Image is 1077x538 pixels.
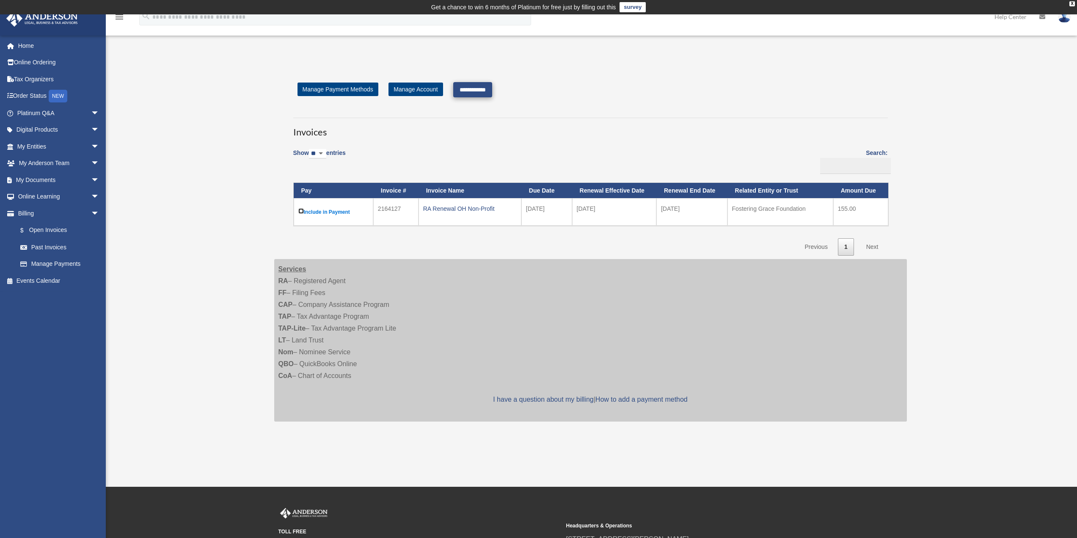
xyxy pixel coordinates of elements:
[6,205,108,222] a: Billingarrow_drop_down
[820,158,891,174] input: Search:
[595,396,688,403] a: How to add a payment method
[278,301,293,308] strong: CAP
[25,225,29,236] span: $
[6,54,112,71] a: Online Ordering
[566,521,848,530] small: Headquarters & Operations
[493,396,593,403] a: I have a question about my billing
[278,348,294,356] strong: Nom
[278,325,306,332] strong: TAP-Lite
[91,155,108,172] span: arrow_drop_down
[114,12,124,22] i: menu
[91,188,108,206] span: arrow_drop_down
[278,313,292,320] strong: TAP
[12,239,108,256] a: Past Invoices
[6,272,112,289] a: Events Calendar
[1069,1,1075,6] div: close
[388,83,443,96] a: Manage Account
[6,105,112,121] a: Platinum Q&Aarrow_drop_down
[278,265,306,273] strong: Services
[293,148,346,167] label: Show entries
[6,71,112,88] a: Tax Organizers
[431,2,616,12] div: Get a chance to win 6 months of Platinum for free just by filling out this
[521,183,572,199] th: Due Date: activate to sort column ascending
[419,183,521,199] th: Invoice Name: activate to sort column ascending
[274,259,907,422] div: – Registered Agent – Filing Fees – Company Assistance Program – Tax Advantage Program – Tax Advan...
[6,88,112,105] a: Order StatusNEW
[293,118,888,139] h3: Invoices
[278,360,294,367] strong: QBO
[6,138,112,155] a: My Entitiesarrow_drop_down
[4,10,80,27] img: Anderson Advisors Platinum Portal
[6,121,112,138] a: Digital Productsarrow_drop_down
[91,171,108,189] span: arrow_drop_down
[6,37,112,54] a: Home
[278,372,292,379] strong: CoA
[373,198,419,226] td: 2164127
[6,171,112,188] a: My Documentsarrow_drop_down
[373,183,419,199] th: Invoice #: activate to sort column ascending
[298,208,304,214] input: Include in Payment
[12,256,108,273] a: Manage Payments
[6,155,112,172] a: My Anderson Teamarrow_drop_down
[297,83,378,96] a: Manage Payment Methods
[91,138,108,155] span: arrow_drop_down
[278,394,903,406] p: |
[91,121,108,139] span: arrow_drop_down
[49,90,67,102] div: NEW
[817,148,888,174] label: Search:
[521,198,572,226] td: [DATE]
[141,11,151,21] i: search
[727,183,833,199] th: Related Entity or Trust: activate to sort column ascending
[278,527,560,536] small: TOLL FREE
[309,149,326,159] select: Showentries
[1058,11,1071,23] img: User Pic
[860,238,885,256] a: Next
[656,198,727,226] td: [DATE]
[838,238,854,256] a: 1
[572,198,656,226] td: [DATE]
[114,15,124,22] a: menu
[6,188,112,205] a: Online Learningarrow_drop_down
[798,238,834,256] a: Previous
[91,105,108,122] span: arrow_drop_down
[423,203,517,215] div: RA Renewal OH Non-Profit
[91,205,108,222] span: arrow_drop_down
[833,198,888,226] td: 155.00
[278,337,286,344] strong: LT
[620,2,646,12] a: survey
[656,183,727,199] th: Renewal End Date: activate to sort column ascending
[294,183,373,199] th: Pay: activate to sort column descending
[298,207,369,217] label: Include in Payment
[278,277,288,284] strong: RA
[278,289,287,296] strong: FF
[727,198,833,226] td: Fostering Grace Foundation
[12,222,104,239] a: $Open Invoices
[833,183,888,199] th: Amount Due: activate to sort column ascending
[572,183,656,199] th: Renewal Effective Date: activate to sort column ascending
[278,508,329,519] img: Anderson Advisors Platinum Portal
